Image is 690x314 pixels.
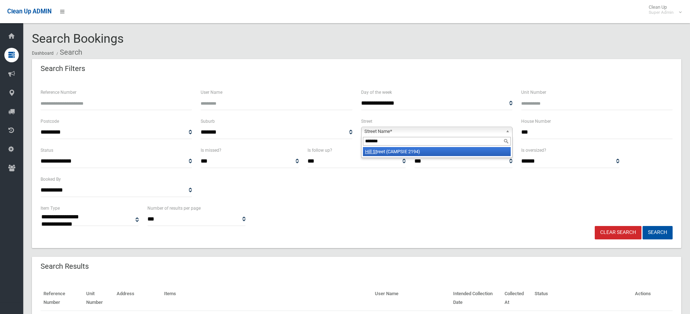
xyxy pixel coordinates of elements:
[595,226,641,239] a: Clear Search
[361,117,372,125] label: Street
[521,146,546,154] label: Is oversized?
[32,259,97,273] header: Search Results
[643,226,673,239] button: Search
[364,127,503,136] span: Street Name*
[147,204,201,212] label: Number of results per page
[201,146,221,154] label: Is missed?
[32,51,54,56] a: Dashboard
[41,146,53,154] label: Status
[502,286,532,311] th: Collected At
[41,117,59,125] label: Postcode
[41,88,76,96] label: Reference Number
[361,88,392,96] label: Day of the week
[365,149,377,154] em: Hill St
[201,117,215,125] label: Suburb
[363,147,511,156] li: reet (CAMPSIE 2194)
[41,204,60,212] label: Item Type
[649,10,674,15] small: Super Admin
[32,31,124,46] span: Search Bookings
[521,88,546,96] label: Unit Number
[41,175,61,183] label: Booked By
[372,286,450,311] th: User Name
[161,286,372,311] th: Items
[450,286,502,311] th: Intended Collection Date
[7,8,51,15] span: Clean Up ADMIN
[41,286,83,311] th: Reference Number
[632,286,673,311] th: Actions
[114,286,161,311] th: Address
[32,62,94,76] header: Search Filters
[201,88,222,96] label: User Name
[308,146,332,154] label: Is follow up?
[645,4,681,15] span: Clean Up
[55,46,82,59] li: Search
[521,117,551,125] label: House Number
[532,286,632,311] th: Status
[83,286,114,311] th: Unit Number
